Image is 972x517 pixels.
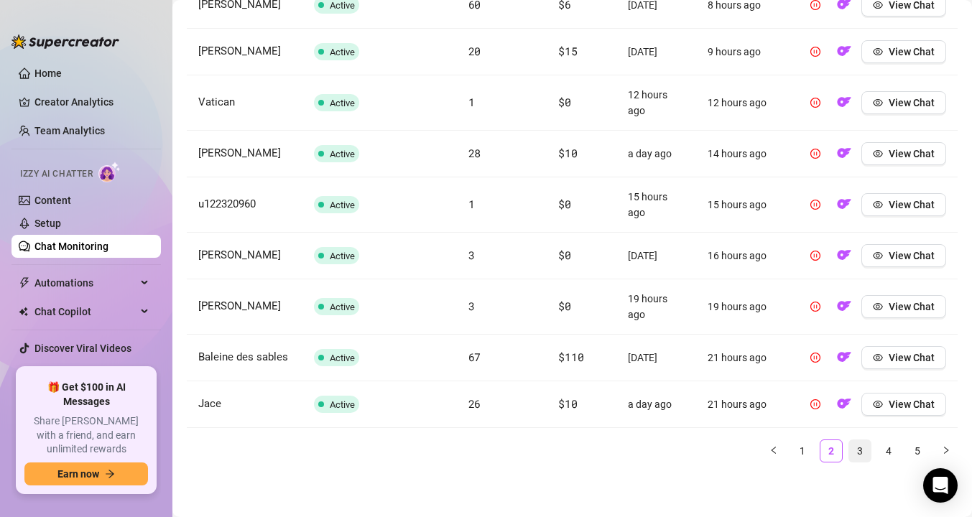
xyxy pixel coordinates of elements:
[873,353,883,363] span: eye
[20,167,93,181] span: Izzy AI Chatter
[468,248,475,262] span: 3
[468,44,481,58] span: 20
[696,233,792,279] td: 16 hours ago
[696,279,792,335] td: 19 hours ago
[877,439,900,462] li: 4
[105,469,115,479] span: arrow-right
[558,248,570,262] span: $0
[198,45,281,57] span: [PERSON_NAME]
[837,197,851,211] img: OF
[820,440,842,462] a: 2
[34,67,62,79] a: Home
[833,151,856,162] a: OF
[833,304,856,315] a: OF
[34,241,108,252] a: Chat Monitoring
[330,200,355,210] span: Active
[616,381,696,428] td: a day ago
[330,98,355,108] span: Active
[468,350,481,364] span: 67
[837,299,851,313] img: OF
[837,248,851,262] img: OF
[889,199,935,210] span: View Chat
[616,177,696,233] td: 15 hours ago
[616,75,696,131] td: 12 hours ago
[558,146,577,160] span: $10
[24,414,148,457] span: Share [PERSON_NAME] with a friend, and earn unlimited rewards
[810,302,820,312] span: pause-circle
[833,91,856,114] button: OF
[873,149,883,159] span: eye
[558,299,570,313] span: $0
[833,2,856,14] a: OF
[873,98,883,108] span: eye
[849,440,871,462] a: 3
[198,248,281,261] span: [PERSON_NAME]
[861,295,946,318] button: View Chat
[923,468,958,503] div: Open Intercom Messenger
[696,131,792,177] td: 14 hours ago
[696,177,792,233] td: 15 hours ago
[11,34,119,49] img: logo-BBDzfeDw.svg
[810,251,820,261] span: pause-circle
[833,40,856,63] button: OF
[833,355,856,366] a: OF
[873,251,883,261] span: eye
[861,393,946,416] button: View Chat
[861,346,946,369] button: View Chat
[34,125,105,136] a: Team Analytics
[810,98,820,108] span: pause-circle
[696,75,792,131] td: 12 hours ago
[861,40,946,63] button: View Chat
[861,244,946,267] button: View Chat
[873,302,883,312] span: eye
[762,439,785,462] button: left
[833,100,856,111] a: OF
[833,253,856,264] a: OF
[873,200,883,210] span: eye
[861,91,946,114] button: View Chat
[837,95,851,109] img: OF
[696,335,792,381] td: 21 hours ago
[848,439,871,462] li: 3
[935,439,958,462] button: right
[24,381,148,409] span: 🎁 Get $100 in AI Messages
[889,352,935,363] span: View Chat
[942,446,950,455] span: right
[34,195,71,206] a: Content
[837,396,851,411] img: OF
[833,346,856,369] button: OF
[558,95,570,109] span: $0
[935,439,958,462] li: Next Page
[24,462,148,485] button: Earn nowarrow-right
[762,439,785,462] li: Previous Page
[833,244,856,267] button: OF
[907,440,928,462] a: 5
[616,131,696,177] td: a day ago
[558,44,577,58] span: $15
[810,353,820,363] span: pause-circle
[906,439,929,462] li: 5
[810,149,820,159] span: pause-circle
[889,46,935,57] span: View Chat
[34,300,136,323] span: Chat Copilot
[791,439,814,462] li: 1
[19,277,30,289] span: thunderbolt
[558,197,570,211] span: $0
[34,218,61,229] a: Setup
[198,299,281,312] span: [PERSON_NAME]
[330,251,355,261] span: Active
[57,468,99,480] span: Earn now
[833,142,856,165] button: OF
[198,397,221,410] span: Jace
[837,146,851,160] img: OF
[616,29,696,75] td: [DATE]
[889,97,935,108] span: View Chat
[616,335,696,381] td: [DATE]
[889,399,935,410] span: View Chat
[198,197,256,210] span: u122320960
[837,44,851,58] img: OF
[833,401,856,413] a: OF
[837,350,851,364] img: OF
[616,233,696,279] td: [DATE]
[861,193,946,216] button: View Chat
